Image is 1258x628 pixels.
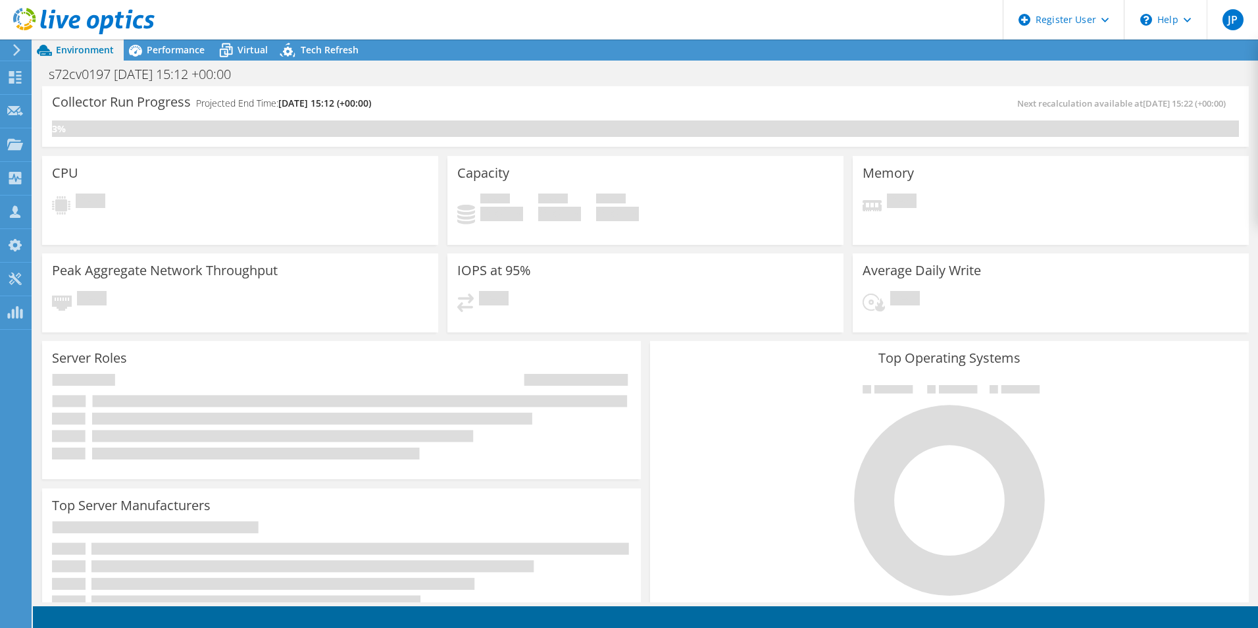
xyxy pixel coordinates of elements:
[1017,97,1232,109] span: Next recalculation available at
[457,263,531,278] h3: IOPS at 95%
[1222,9,1244,30] span: JP
[52,351,127,365] h3: Server Roles
[43,67,251,82] h1: s72cv0197 [DATE] 15:12 +00:00
[196,96,371,111] h4: Projected End Time:
[52,263,278,278] h3: Peak Aggregate Network Throughput
[480,207,523,221] h4: 0 GiB
[538,194,568,207] span: Free
[278,97,371,109] span: [DATE] 15:12 (+00:00)
[56,43,114,56] span: Environment
[479,291,509,309] span: Pending
[890,291,920,309] span: Pending
[863,166,914,180] h3: Memory
[52,498,211,513] h3: Top Server Manufacturers
[596,194,626,207] span: Total
[887,194,917,211] span: Pending
[538,207,581,221] h4: 0 GiB
[457,166,509,180] h3: Capacity
[238,43,268,56] span: Virtual
[147,43,205,56] span: Performance
[660,351,1239,365] h3: Top Operating Systems
[480,194,510,207] span: Used
[1140,14,1152,26] svg: \n
[1143,97,1226,109] span: [DATE] 15:22 (+00:00)
[52,166,78,180] h3: CPU
[863,263,981,278] h3: Average Daily Write
[596,207,639,221] h4: 0 GiB
[76,194,105,211] span: Pending
[77,291,107,309] span: Pending
[301,43,359,56] span: Tech Refresh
